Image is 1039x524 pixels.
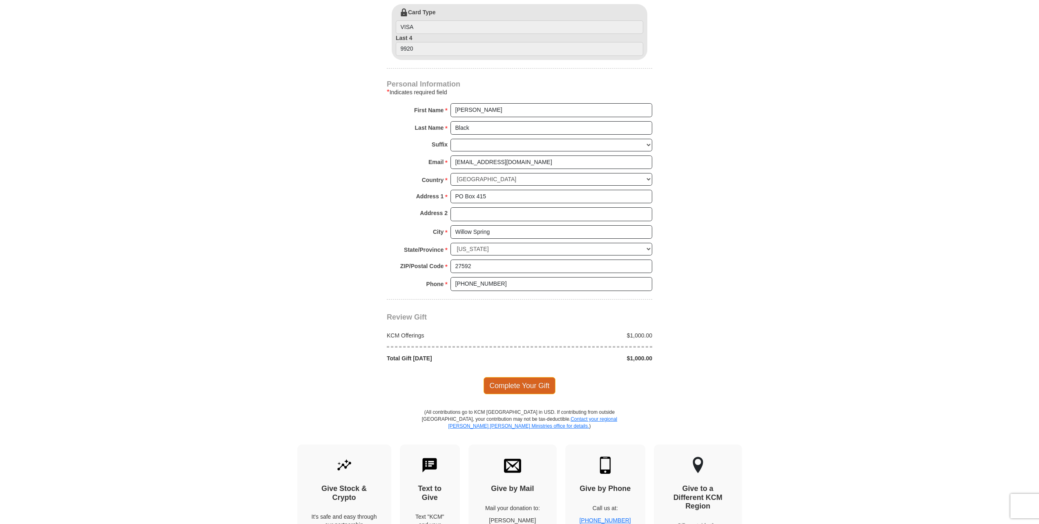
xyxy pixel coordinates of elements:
[422,174,444,186] strong: Country
[504,457,521,474] img: envelope.svg
[668,484,728,511] h4: Give to a Different KCM Region
[312,484,377,502] h4: Give Stock & Crypto
[519,354,657,362] div: $1,000.00
[396,8,643,34] label: Card Type
[483,504,542,512] p: Mail your donation to:
[580,504,631,512] p: Call us at:
[383,354,520,362] div: Total Gift [DATE]
[383,331,520,340] div: KCM Offerings
[420,207,448,219] strong: Address 2
[396,34,643,56] label: Last 4
[404,244,444,255] strong: State/Province
[483,484,542,493] h4: Give by Mail
[692,457,704,474] img: other-region
[396,42,643,56] input: Last 4
[387,87,652,97] div: Indicates required field
[396,20,643,34] input: Card Type
[433,226,444,238] strong: City
[387,81,652,87] h4: Personal Information
[387,313,427,321] span: Review Gift
[421,457,438,474] img: text-to-give.svg
[428,156,444,168] strong: Email
[432,139,448,150] strong: Suffix
[414,484,446,502] h4: Text to Give
[580,517,631,524] a: [PHONE_NUMBER]
[519,331,657,340] div: $1,000.00
[597,457,614,474] img: mobile.svg
[336,457,353,474] img: give-by-stock.svg
[400,260,444,272] strong: ZIP/Postal Code
[415,122,444,133] strong: Last Name
[426,278,444,290] strong: Phone
[414,104,444,116] strong: First Name
[580,484,631,493] h4: Give by Phone
[484,377,556,394] span: Complete Your Gift
[421,409,618,444] p: (All contributions go to KCM [GEOGRAPHIC_DATA] in USD. If contributing from outside [GEOGRAPHIC_D...
[416,191,444,202] strong: Address 1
